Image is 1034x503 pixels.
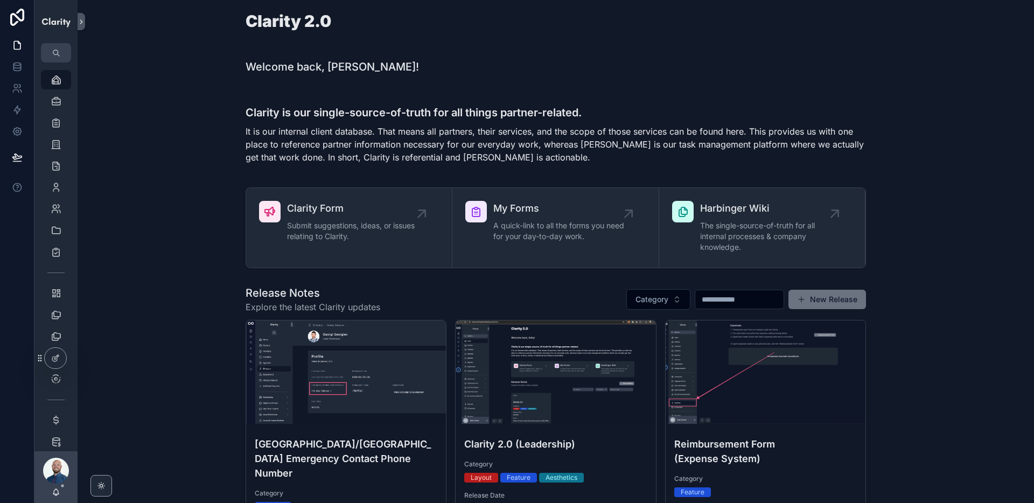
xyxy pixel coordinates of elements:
[700,220,835,253] span: The single-source-of-truth for all internal processes & company knowledge.
[493,201,628,216] span: My Forms
[464,460,647,469] span: Category
[246,188,452,268] a: Clarity FormSubmit suggestions, ideas, or issues relating to Clarity.
[507,473,530,483] div: Feature
[255,489,437,498] span: Category
[681,487,704,497] div: Feature
[41,13,71,30] img: App logo
[1,52,20,71] iframe: Spotlight
[246,285,380,301] h1: Release Notes
[674,437,857,466] h4: Reimbursement Form (Expense System)
[635,294,668,305] span: Category
[246,104,866,121] h3: Clarity is our single-source-of-truth for all things partner-related.
[700,201,835,216] span: Harbinger Wiki
[34,62,78,451] div: scrollable content
[246,125,866,164] p: It is our internal client database. That means all partners, their services, and the scope of tho...
[626,289,690,310] button: Select Button
[246,320,446,424] div: Georgi-Georgiev-—-Directory-Clarity-2.0-2024-12-16-at-10.28.43-AM.jpg
[246,13,331,29] h1: Clarity 2.0
[471,473,492,483] div: Layout
[659,188,865,268] a: Harbinger WikiThe single-source-of-truth for all internal processes & company knowledge.
[464,491,647,500] span: Release Date
[788,290,866,309] button: New Release
[246,59,419,74] h1: Welcome back, [PERSON_NAME]!
[287,220,422,242] span: Submit suggestions, ideas, or issues relating to Clarity.
[464,437,647,451] h4: Clarity 2.0 (Leadership)
[452,188,659,268] a: My FormsA quick-link to all the forms you need for your day-to-day work.
[287,201,422,216] span: Clarity Form
[674,474,857,483] span: Category
[456,320,655,424] div: Home-Clarity-2.0-2024-06-03-at-1.31.18-PM.jpg
[246,301,380,313] span: Explore the latest Clarity updates
[666,320,865,424] div: Publish-Release-—-Release-Notes-Clarity-2.0-2024-06-05-at-3.31.01-PM.jpg
[255,437,437,480] h4: [GEOGRAPHIC_DATA]/[GEOGRAPHIC_DATA] Emergency Contact Phone Number
[493,220,628,242] span: A quick-link to all the forms you need for your day-to-day work.
[546,473,577,483] div: Aesthetics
